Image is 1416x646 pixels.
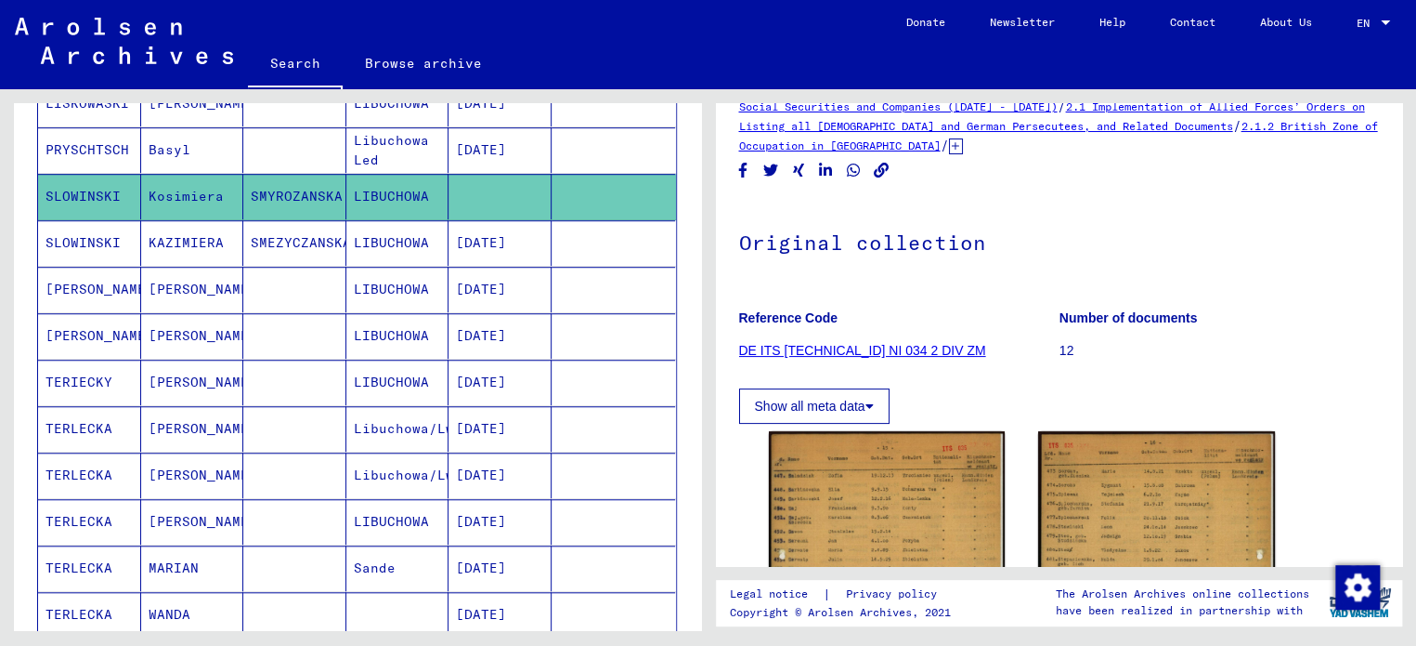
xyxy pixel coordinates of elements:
[1058,98,1066,114] span: /
[346,127,449,173] mat-cell: Libuchowa Led
[448,453,552,498] mat-cell: [DATE]
[346,81,449,126] mat-cell: LIBUCHOWA
[141,546,244,591] mat-cell: MARIAN
[739,389,890,424] button: Show all meta data
[346,453,449,498] mat-cell: Libuchowa/Lwow
[844,159,864,182] button: Share on WhatsApp
[38,81,141,126] mat-cell: LISKOWASKI
[448,127,552,173] mat-cell: [DATE]
[448,546,552,591] mat-cell: [DATE]
[141,81,244,126] mat-cell: [PERSON_NAME]
[141,499,244,545] mat-cell: [PERSON_NAME]
[448,406,552,452] mat-cell: [DATE]
[1059,341,1379,361] p: 12
[448,313,552,359] mat-cell: [DATE]
[734,159,753,182] button: Share on Facebook
[141,592,244,638] mat-cell: WANDA
[243,174,346,219] mat-cell: SMYROZANSKA
[141,453,244,498] mat-cell: [PERSON_NAME]
[248,41,343,89] a: Search
[729,585,958,604] div: |
[729,585,822,604] a: Legal notice
[243,220,346,266] mat-cell: SMEZYCZANSKA
[38,592,141,638] mat-cell: TERLECKA
[141,406,244,452] mat-cell: [PERSON_NAME]
[38,406,141,452] mat-cell: TERLECKA
[346,546,449,591] mat-cell: Sande
[346,220,449,266] mat-cell: LIBUCHOWA
[872,159,891,182] button: Copy link
[448,360,552,405] mat-cell: [DATE]
[346,499,449,545] mat-cell: LIBUCHOWA
[38,499,141,545] mat-cell: TERLECKA
[346,406,449,452] mat-cell: Libuchowa/Lwow
[343,41,504,86] a: Browse archive
[346,313,449,359] mat-cell: LIBUCHOWA
[1233,117,1241,134] span: /
[448,220,552,266] mat-cell: [DATE]
[830,585,958,604] a: Privacy policy
[38,174,141,219] mat-cell: SLOWINSKI
[789,159,809,182] button: Share on Xing
[38,127,141,173] mat-cell: PRYSCHTSCH
[739,310,838,325] b: Reference Code
[729,604,958,621] p: Copyright © Arolsen Archives, 2021
[141,267,244,312] mat-cell: [PERSON_NAME]
[141,313,244,359] mat-cell: [PERSON_NAME]
[38,546,141,591] mat-cell: TERLECKA
[141,174,244,219] mat-cell: Kosimiera
[38,267,141,312] mat-cell: [PERSON_NAME]
[448,81,552,126] mat-cell: [DATE]
[141,360,244,405] mat-cell: [PERSON_NAME]
[448,592,552,638] mat-cell: [DATE]
[816,159,836,182] button: Share on LinkedIn
[1059,310,1198,325] b: Number of documents
[15,18,233,64] img: Arolsen_neg.svg
[141,220,244,266] mat-cell: KAZIMIERA
[38,220,141,266] mat-cell: SLOWINSKI
[1357,16,1370,30] mat-select-trigger: EN
[346,174,449,219] mat-cell: LIBUCHOWA
[448,267,552,312] mat-cell: [DATE]
[1055,602,1308,619] p: have been realized in partnership with
[38,360,141,405] mat-cell: TERIECKY
[739,343,986,358] a: DE ITS [TECHNICAL_ID] NI 034 2 DIV ZM
[38,313,141,359] mat-cell: [PERSON_NAME]
[1335,565,1380,610] img: Change consent
[141,127,244,173] mat-cell: Basyl
[739,200,1380,282] h1: Original collection
[1055,586,1308,602] p: The Arolsen Archives online collections
[761,159,781,182] button: Share on Twitter
[448,499,552,545] mat-cell: [DATE]
[346,267,449,312] mat-cell: LIBUCHOWA
[1325,579,1395,626] img: yv_logo.png
[346,360,449,405] mat-cell: LIBUCHOWA
[38,453,141,498] mat-cell: TERLECKA
[941,137,949,153] span: /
